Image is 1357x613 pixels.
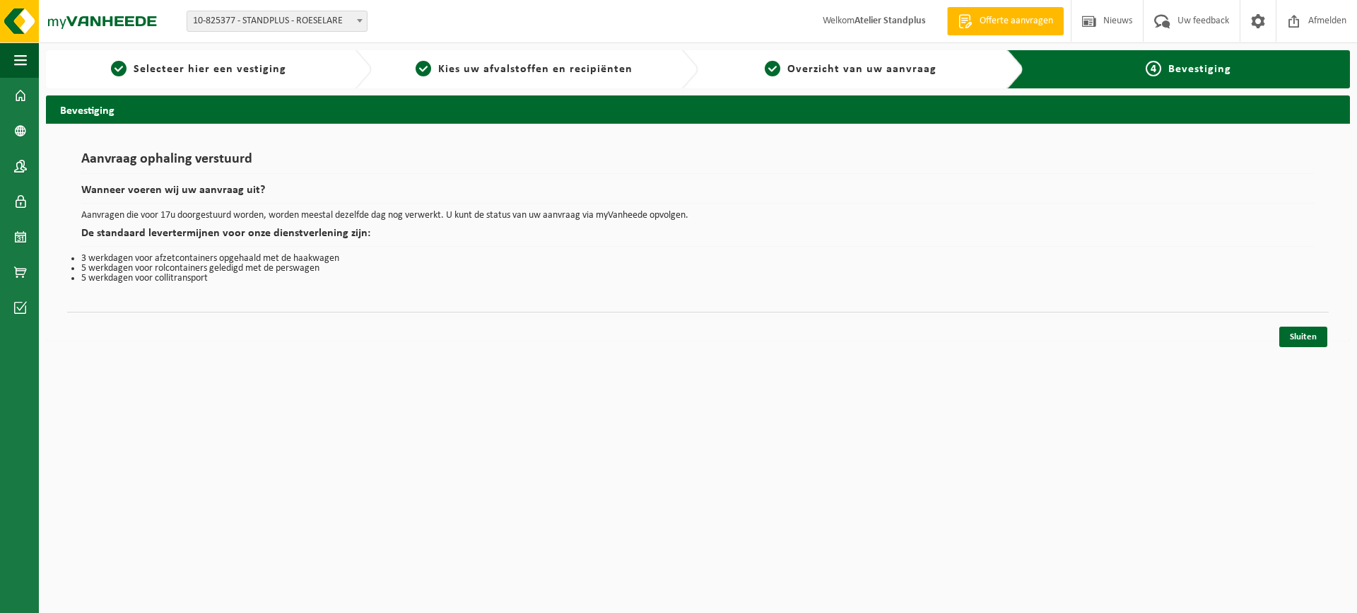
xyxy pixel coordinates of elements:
[438,64,633,75] span: Kies uw afvalstoffen en recipiënten
[379,61,669,78] a: 2Kies uw afvalstoffen en recipiënten
[81,254,1315,264] li: 3 werkdagen voor afzetcontainers opgehaald met de haakwagen
[787,64,936,75] span: Overzicht van uw aanvraag
[81,185,1315,204] h2: Wanneer voeren wij uw aanvraag uit?
[111,61,127,76] span: 1
[81,228,1315,247] h2: De standaard levertermijnen voor onze dienstverlening zijn:
[134,64,286,75] span: Selecteer hier een vestiging
[416,61,431,76] span: 2
[854,16,926,26] strong: Atelier Standplus
[53,61,343,78] a: 1Selecteer hier een vestiging
[1146,61,1161,76] span: 4
[1279,327,1327,347] a: Sluiten
[947,7,1064,35] a: Offerte aanvragen
[765,61,780,76] span: 3
[705,61,996,78] a: 3Overzicht van uw aanvraag
[187,11,368,32] span: 10-825377 - STANDPLUS - ROESELARE
[81,152,1315,174] h1: Aanvraag ophaling verstuurd
[81,211,1315,221] p: Aanvragen die voor 17u doorgestuurd worden, worden meestal dezelfde dag nog verwerkt. U kunt de s...
[81,274,1315,284] li: 5 werkdagen voor collitransport
[81,264,1315,274] li: 5 werkdagen voor rolcontainers geledigd met de perswagen
[46,95,1350,123] h2: Bevestiging
[976,14,1057,28] span: Offerte aanvragen
[187,11,367,31] span: 10-825377 - STANDPLUS - ROESELARE
[1168,64,1231,75] span: Bevestiging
